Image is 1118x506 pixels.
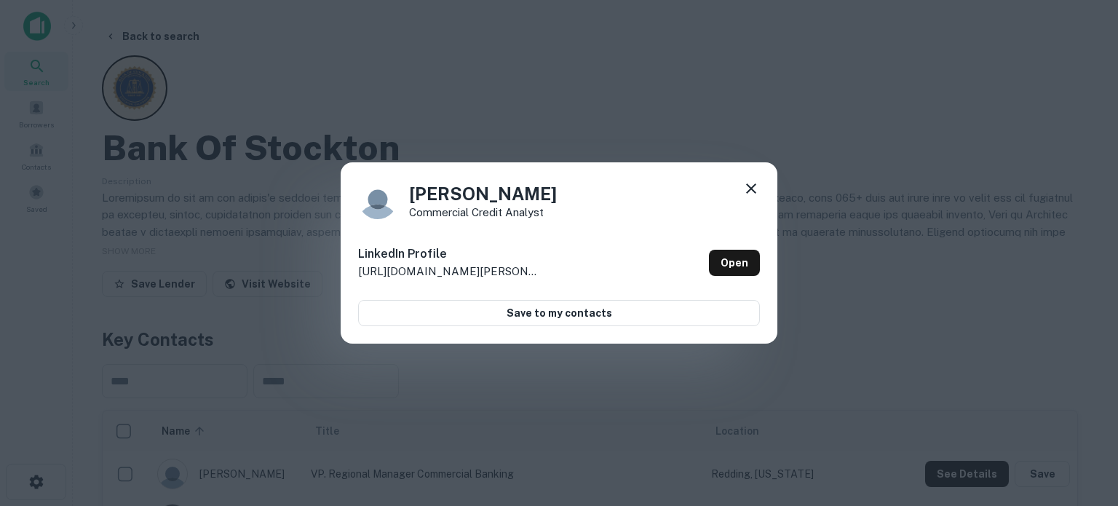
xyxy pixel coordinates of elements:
iframe: Chat Widget [1045,390,1118,459]
p: Commercial Credit Analyst [409,207,557,218]
button: Save to my contacts [358,300,760,326]
h4: [PERSON_NAME] [409,181,557,207]
img: 9c8pery4andzj6ohjkjp54ma2 [358,180,397,219]
p: [URL][DOMAIN_NAME][PERSON_NAME] [358,263,540,280]
a: Open [709,250,760,276]
h6: LinkedIn Profile [358,245,540,263]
